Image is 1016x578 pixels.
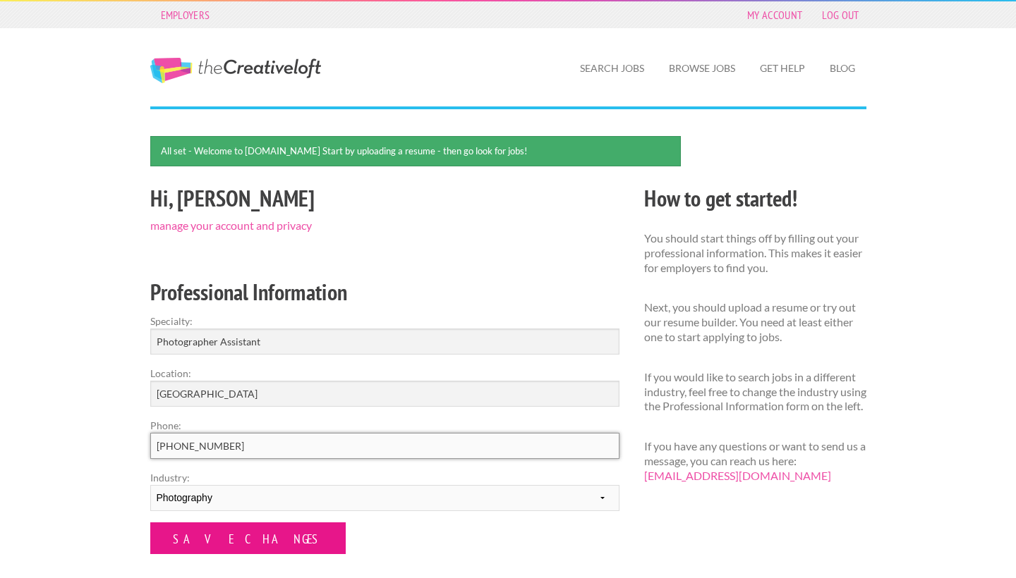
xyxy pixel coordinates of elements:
h2: Professional Information [150,276,619,308]
a: Search Jobs [569,52,655,85]
a: Blog [818,52,866,85]
a: manage your account and privacy [150,219,312,232]
a: Browse Jobs [658,52,746,85]
label: Phone: [150,418,619,433]
a: The Creative Loft [150,58,321,83]
input: e.g. New York, NY [150,381,619,407]
a: Log Out [815,5,866,25]
label: Location: [150,366,619,381]
input: Optional [150,433,619,459]
a: [EMAIL_ADDRESS][DOMAIN_NAME] [644,469,831,482]
p: Next, you should upload a resume or try out our resume builder. You need at least either one to s... [644,300,866,344]
h2: How to get started! [644,183,866,214]
a: Employers [154,5,217,25]
h2: Hi, [PERSON_NAME] [150,183,619,214]
a: Get Help [749,52,816,85]
p: If you would like to search jobs in a different industry, feel free to change the industry using ... [644,370,866,414]
input: Save Changes [150,522,346,554]
div: All set - Welcome to [DOMAIN_NAME] Start by uploading a resume - then go look for jobs! [150,136,682,166]
p: If you have any questions or want to send us a message, you can reach us here: [644,439,866,483]
label: Industry: [150,470,619,485]
label: Specialty: [150,314,619,328]
a: My Account [740,5,809,25]
p: You should start things off by filling out your professional information. This makes it easier fo... [644,231,866,275]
